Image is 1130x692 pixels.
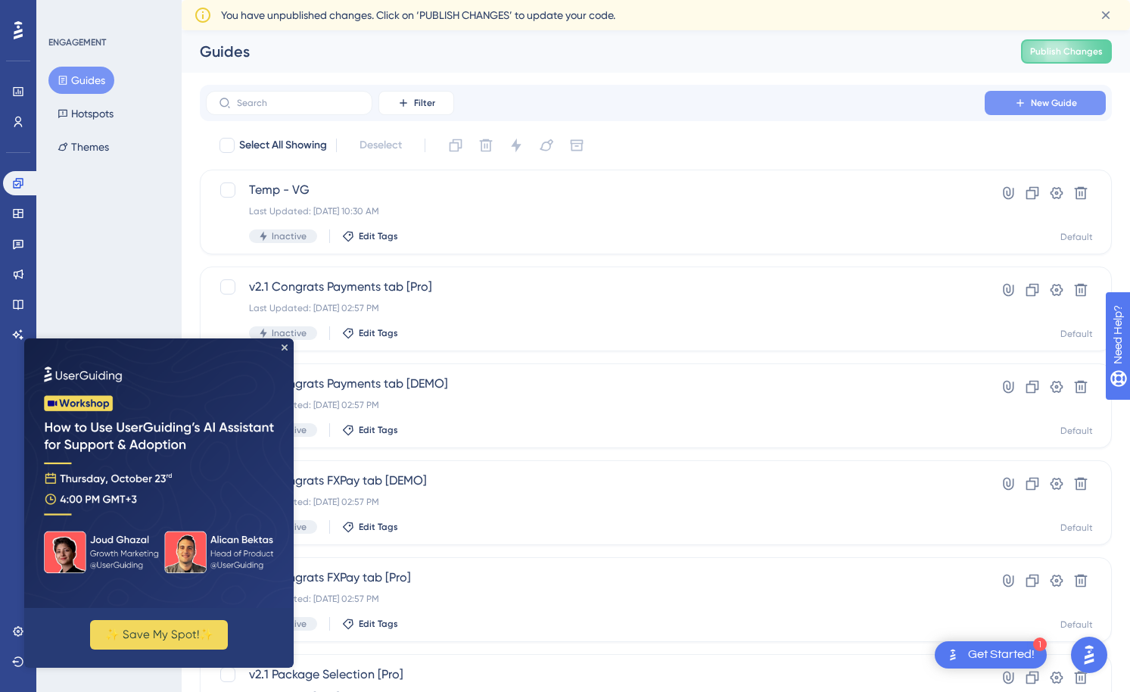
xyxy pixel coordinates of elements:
[935,641,1047,669] div: Open Get Started! checklist, remaining modules: 1
[48,36,106,48] div: ENGAGEMENT
[1060,425,1093,437] div: Default
[1066,632,1112,678] iframe: UserGuiding AI Assistant Launcher
[36,4,95,22] span: Need Help?
[360,136,402,154] span: Deselect
[249,666,942,684] span: v2.1 Package Selection [Pro]
[414,97,435,109] span: Filter
[342,618,398,630] button: Edit Tags
[378,91,454,115] button: Filter
[66,282,204,311] button: ✨ Save My Spot!✨
[249,496,942,508] div: Last Updated: [DATE] 02:57 PM
[985,91,1106,115] button: New Guide
[237,98,360,108] input: Search
[342,327,398,339] button: Edit Tags
[249,278,942,296] span: v2.1 Congrats Payments tab [Pro]
[249,399,942,411] div: Last Updated: [DATE] 02:57 PM
[968,647,1035,663] div: Get Started!
[1033,637,1047,651] div: 1
[249,205,942,217] div: Last Updated: [DATE] 10:30 AM
[200,41,983,62] div: Guides
[249,593,942,605] div: Last Updated: [DATE] 02:57 PM
[221,6,615,24] span: You have unpublished changes. Click on ‘PUBLISH CHANGES’ to update your code.
[359,618,398,630] span: Edit Tags
[249,302,942,314] div: Last Updated: [DATE] 02:57 PM
[48,133,118,161] button: Themes
[1031,97,1077,109] span: New Guide
[1030,45,1103,58] span: Publish Changes
[48,100,123,127] button: Hotspots
[272,327,307,339] span: Inactive
[1060,522,1093,534] div: Default
[1060,231,1093,243] div: Default
[346,132,416,159] button: Deselect
[1021,39,1112,64] button: Publish Changes
[359,230,398,242] span: Edit Tags
[257,6,263,12] div: Close Preview
[272,230,307,242] span: Inactive
[48,67,114,94] button: Guides
[249,181,942,199] span: Temp - VG
[249,375,942,393] span: v2.1 Congrats Payments tab [DEMO]
[359,521,398,533] span: Edit Tags
[1060,328,1093,340] div: Default
[944,646,962,664] img: launcher-image-alternative-text
[249,569,942,587] span: v2.1 Congrats FXPay tab [Pro]
[359,424,398,436] span: Edit Tags
[249,472,942,490] span: v2.1 Congrats FXPay tab [DEMO]
[342,230,398,242] button: Edit Tags
[239,136,327,154] span: Select All Showing
[342,424,398,436] button: Edit Tags
[1060,619,1093,631] div: Default
[342,521,398,533] button: Edit Tags
[359,327,398,339] span: Edit Tags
